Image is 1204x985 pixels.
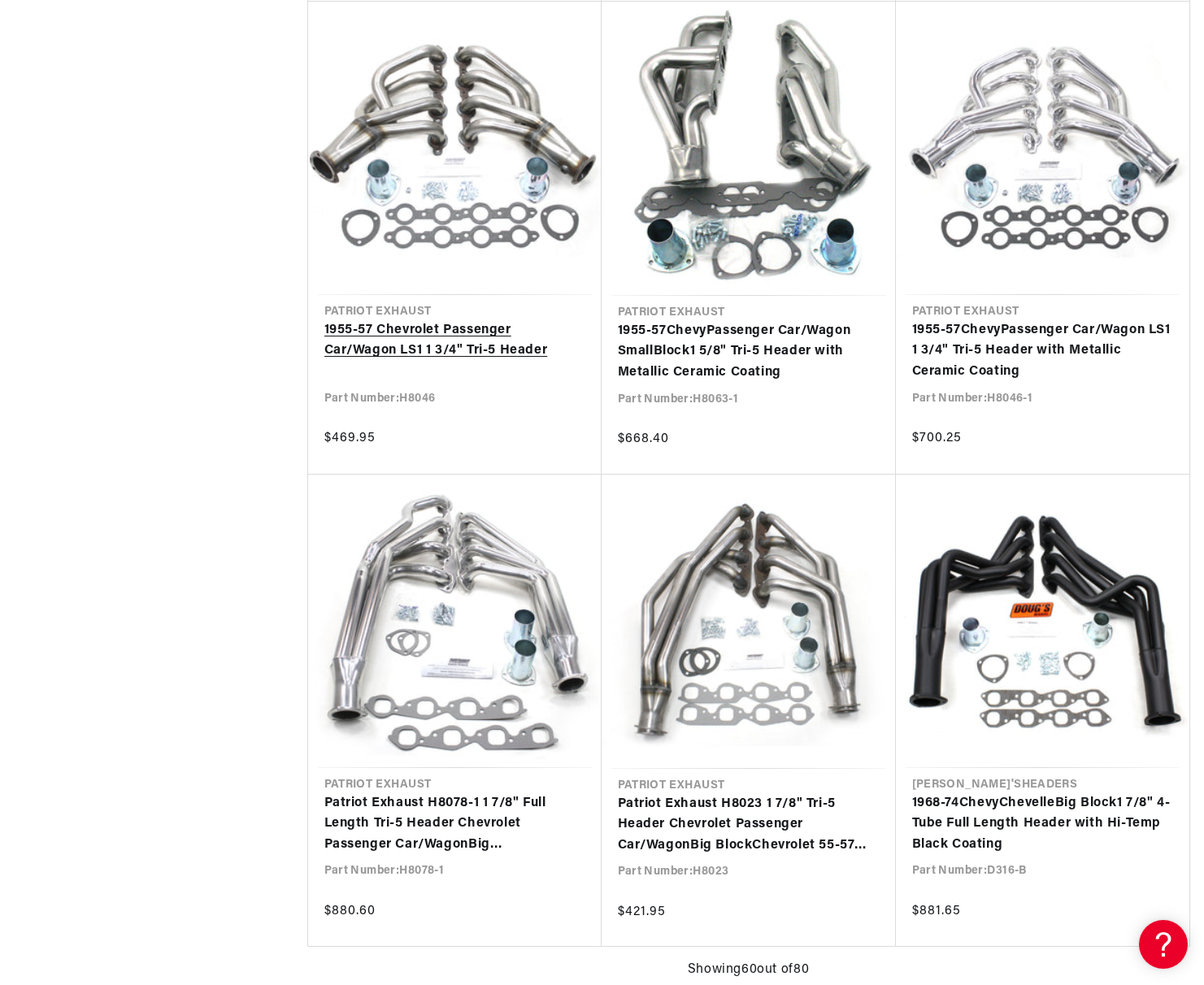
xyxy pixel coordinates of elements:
a: Patriot Exhaust H8023 1 7/8" Tri-5 Header Chevrolet Passenger Car/WagonBig BlockChevrolet 55-57 R... [618,794,880,857]
a: 1955-57ChevyPassenger Car/Wagon LS1 1 3/4" Tri-5 Header with Metallic Ceramic Coating [912,320,1173,383]
a: 1968-74ChevyChevelleBig Block1 7/8" 4-Tube Full Length Header with Hi-Temp Black Coating [912,793,1173,856]
a: Patriot Exhaust H8078-1 1 7/8" Full Length Tri-5 Header Chevrolet Passenger Car/WagonBig Chevrole... [324,793,585,856]
a: 1955-57ChevyPassenger Car/Wagon SmallBlock1 5/8" Tri-5 Header with Metallic Ceramic Coating [618,321,880,384]
a: 1955-57 Chevrolet Passenger Car/Wagon LS1 1 3/4" Tri-5 Header [324,320,585,362]
span: Showing 60 out of 80 [688,960,809,981]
